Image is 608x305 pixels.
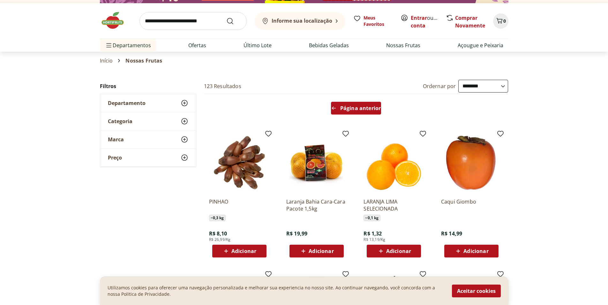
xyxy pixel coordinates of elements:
[309,249,334,254] span: Adicionar
[100,58,113,63] a: Início
[139,12,247,30] input: search
[100,80,196,93] h2: Filtros
[364,15,393,27] span: Meus Favoritos
[209,132,270,193] img: PINHAO
[125,58,162,63] span: Nossas Frutas
[340,106,381,111] span: Página anterior
[286,132,347,193] img: Laranja Bahia Cara-Cara Pacote 1,5kg
[452,285,501,297] button: Aceitar cookies
[444,245,499,257] button: Adicionar
[108,136,124,143] span: Marca
[244,41,272,49] a: Último Lote
[411,14,446,29] a: Criar conta
[411,14,439,29] span: ou
[108,285,444,297] p: Utilizamos cookies para oferecer uma navegação personalizada e melhorar sua experiencia no nosso ...
[441,198,502,212] a: Caqui Giombo
[100,11,132,30] img: Hortifruti
[254,12,346,30] button: Informe sua localização
[209,230,227,237] span: R$ 8,10
[212,245,266,257] button: Adicionar
[503,18,506,24] span: 0
[309,41,349,49] a: Bebidas Geladas
[493,13,508,29] button: Carrinho
[108,154,122,161] span: Preço
[188,41,206,49] a: Ofertas
[367,245,421,257] button: Adicionar
[364,215,380,221] span: ~ 0,1 kg
[108,100,146,106] span: Departamento
[105,38,113,53] button: Menu
[100,94,196,112] button: Departamento
[364,198,424,212] a: LARANJA LIMA SELECIONADA
[100,112,196,130] button: Categoria
[441,132,502,193] img: Caqui Giombo
[353,15,393,27] a: Meus Favoritos
[386,249,411,254] span: Adicionar
[226,17,242,25] button: Submit Search
[209,237,231,242] span: R$ 26,99/Kg
[231,249,256,254] span: Adicionar
[364,230,382,237] span: R$ 1,32
[364,237,385,242] span: R$ 13,19/Kg
[204,83,241,90] h2: 123 Resultados
[272,17,332,24] b: Informe sua localização
[423,83,456,90] label: Ordernar por
[458,41,503,49] a: Açougue e Peixaria
[364,132,424,193] img: LARANJA LIMA SELECIONADA
[441,230,462,237] span: R$ 14,99
[209,215,226,221] span: ~ 0,3 kg
[105,38,151,53] span: Departamentos
[286,230,307,237] span: R$ 19,99
[209,198,270,212] a: PINHAO
[386,41,420,49] a: Nossas Frutas
[100,149,196,167] button: Preço
[411,14,427,21] a: Entrar
[108,118,132,124] span: Categoria
[289,245,344,257] button: Adicionar
[100,130,196,148] button: Marca
[331,102,381,117] a: Página anterior
[286,198,347,212] a: Laranja Bahia Cara-Cara Pacote 1,5kg
[331,106,336,111] svg: Arrow Left icon
[463,249,488,254] span: Adicionar
[455,14,485,29] a: Comprar Novamente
